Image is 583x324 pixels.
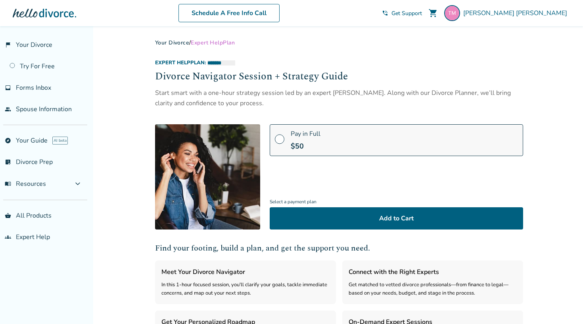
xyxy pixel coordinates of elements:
div: Start smart with a one-hour strategy session led by an expert [PERSON_NAME]. Along with our Divor... [155,88,523,109]
a: Schedule A Free Info Call [178,4,280,22]
span: Select a payment plan [270,197,523,207]
span: phone_in_talk [382,10,388,16]
button: Add to Cart [270,207,523,229]
div: Get matched to vetted divorce professionals—from finance to legal—based on your needs, budget, an... [349,281,517,298]
img: terrimarko11@aol.com [444,5,460,21]
span: Expert Help Plan: [155,59,206,66]
img: [object Object] [155,124,260,229]
h2: Find your footing, build a plan, and get the support you need. [155,242,523,254]
span: menu_book [5,181,11,187]
iframe: Chat Widget [543,286,583,324]
span: flag_2 [5,42,11,48]
h3: Connect with the Right Experts [349,267,517,277]
div: / [155,39,523,46]
span: expand_more [73,179,82,189]
span: Resources [5,179,46,188]
span: Pay in Full [291,129,320,138]
a: phone_in_talkGet Support [382,10,422,17]
span: groups [5,234,11,240]
span: Get Support [391,10,422,17]
h2: Divorce Navigator Session + Strategy Guide [155,69,523,85]
div: In this 1-hour focused session, you'll clarify your goals, tackle immediate concerns, and map out... [161,281,330,298]
a: Your Divorce [155,39,189,46]
span: people [5,106,11,112]
span: $ 50 [291,141,304,151]
span: shopping_basket [5,212,11,219]
span: AI beta [52,137,68,145]
h3: Meet Your Divorce Navigator [161,267,330,277]
span: [PERSON_NAME] [PERSON_NAME] [463,9,570,17]
span: inbox [5,85,11,91]
span: list_alt_check [5,159,11,165]
span: Forms Inbox [16,83,51,92]
span: explore [5,137,11,144]
span: Expert Help Plan [191,39,235,46]
span: shopping_cart [428,8,438,18]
